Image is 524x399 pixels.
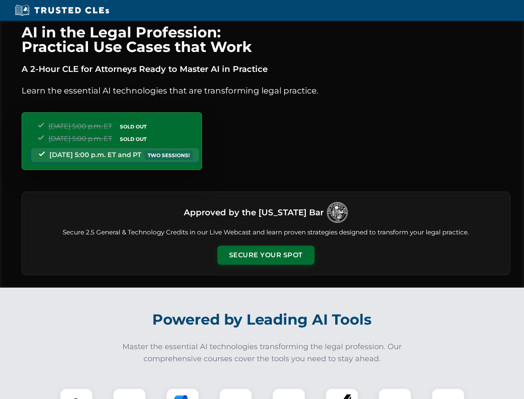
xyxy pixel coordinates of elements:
p: Learn the essential AI technologies that are transforming legal practice. [22,84,510,97]
span: SOLD OUT [117,122,149,131]
span: [DATE] 5:00 p.m. ET [49,122,112,130]
p: Master the essential AI technologies transforming the legal profession. Our comprehensive courses... [117,341,407,365]
h3: Approved by the [US_STATE] Bar [184,205,324,220]
span: [DATE] 5:00 p.m. ET [49,135,112,143]
span: SOLD OUT [117,135,149,143]
p: Secure 2.5 General & Technology Credits in our Live Webcast and learn proven strategies designed ... [32,228,500,237]
button: Secure Your Spot [217,246,314,265]
h2: Powered by Leading AI Tools [32,305,492,334]
img: Trusted CLEs [12,4,112,17]
img: Logo [327,202,348,223]
h1: AI in the Legal Profession: Practical Use Cases that Work [22,25,510,54]
p: A 2-Hour CLE for Attorneys Ready to Master AI in Practice [22,62,510,76]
